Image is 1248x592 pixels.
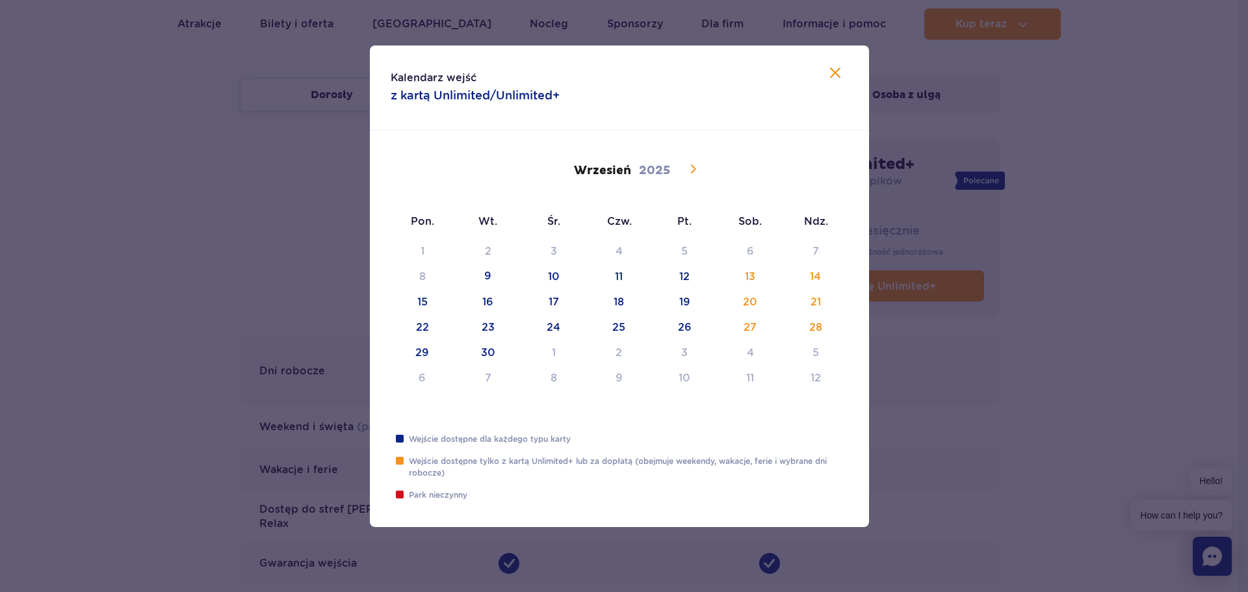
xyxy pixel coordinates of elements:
[652,214,718,229] span: Pt.
[391,86,848,104] span: z kartą Unlimited/Unlimited+
[783,214,849,229] span: Ndz.
[455,214,521,229] span: Wt.
[391,71,848,84] span: Kalendarz wejść
[574,163,631,179] span: Wrzesień
[521,214,586,229] span: Śr.
[586,214,652,229] span: Czw.
[404,433,571,445] dd: Wejście dostępne dla każdego typu karty
[404,489,467,501] dd: Park nieczynny
[404,456,843,479] dd: Wejście dostępne tylko z kartą Unlimited+ lub za dopłatą (obejmuje weekendy, wakacje, ferie i wyb...
[390,214,456,229] span: Pon.
[718,214,783,229] span: Sob.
